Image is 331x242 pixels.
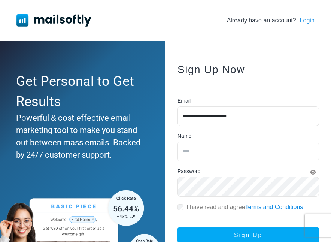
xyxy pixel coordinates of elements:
a: Terms and Conditions [245,204,303,210]
img: Mailsoftly [16,14,91,26]
div: Powerful & cost-effective email marketing tool to make you stand out between mass emails. Backed ... [16,112,146,161]
label: Name [177,132,191,140]
label: Email [177,97,191,105]
a: Login [300,16,315,25]
label: Password [177,167,200,175]
div: Get Personal to Get Results [16,71,146,112]
label: I have read and agree [186,203,303,212]
span: Sign Up Now [177,64,245,75]
i: Show Password [310,170,316,175]
div: Already have an account? [227,16,315,25]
